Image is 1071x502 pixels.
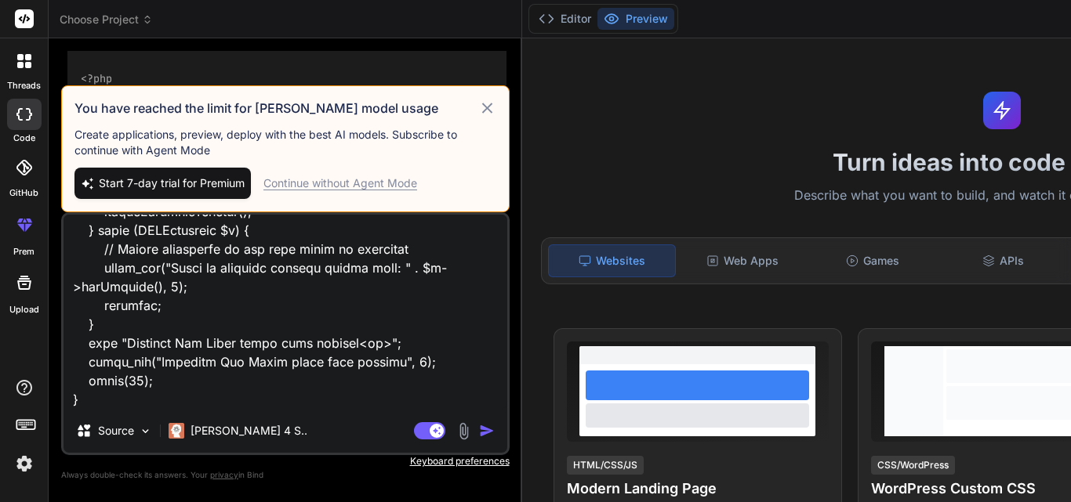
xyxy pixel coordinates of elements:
[479,423,495,439] img: icon
[679,244,806,277] div: Web Apps
[7,79,41,92] label: threads
[74,99,478,117] h3: You have reached the limit for [PERSON_NAME] model usage
[809,244,936,277] div: Games
[455,422,473,440] img: attachment
[567,456,644,475] div: HTML/CSS/JS
[9,186,38,200] label: GitHub
[13,245,34,258] label: prem
[567,478,829,500] h4: Modern Landing Page
[263,175,417,191] div: Continue without Agent Mode
[74,127,496,158] p: Create applications, preview, deploy with the best AI models. Subscribe to continue with Agent Mode
[98,423,134,439] p: Source
[191,423,307,439] p: [PERSON_NAME] 4 S..
[61,455,510,468] p: Keyboard preferences
[139,424,152,438] img: Pick Models
[597,8,674,30] button: Preview
[169,423,184,439] img: Claude 4 Sonnet
[99,175,245,191] span: Start 7-day trial for Premium
[60,12,153,27] span: Choose Project
[64,215,507,409] textarea: loremip dolo sitam Consecte adipiscing elitse: DOEIUSMO[TE548] [2179] I utlaboreet dolorem aliqua...
[532,8,597,30] button: Editor
[939,244,1066,277] div: APIs
[81,72,112,86] span: <?php
[871,456,955,475] div: CSS/WordPress
[9,303,39,316] label: Upload
[548,244,677,277] div: Websites
[11,450,38,477] img: settings
[13,132,35,145] label: code
[74,168,251,199] button: Start 7-day trial for Premium
[210,470,238,479] span: privacy
[61,468,510,482] p: Always double-check its answers. Your in Bind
